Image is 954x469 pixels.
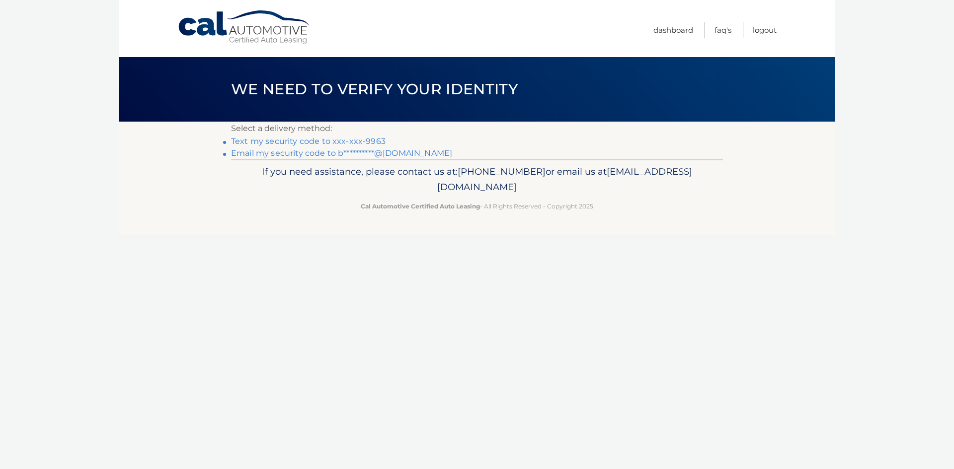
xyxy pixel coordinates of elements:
[231,122,723,135] p: Select a delivery method:
[238,164,716,196] p: If you need assistance, please contact us at: or email us at
[753,22,777,38] a: Logout
[458,166,546,177] span: [PHONE_NUMBER]
[238,201,716,211] p: - All Rights Reserved - Copyright 2025
[715,22,731,38] a: FAQ's
[231,148,452,158] a: Email my security code to b**********@[DOMAIN_NAME]
[177,10,312,45] a: Cal Automotive
[361,202,480,210] strong: Cal Automotive Certified Auto Leasing
[231,80,518,98] span: We need to verify your identity
[653,22,693,38] a: Dashboard
[231,136,386,146] a: Text my security code to xxx-xxx-9963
